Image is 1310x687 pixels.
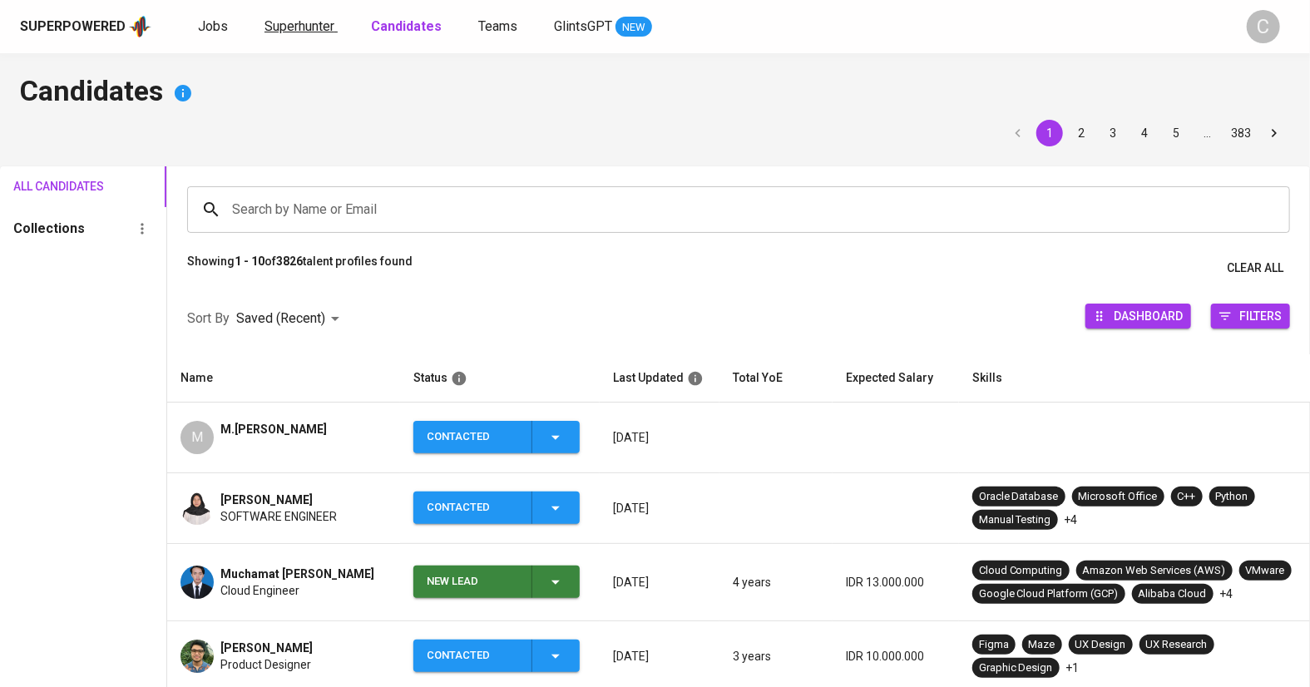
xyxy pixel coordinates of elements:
button: Go to page 2 [1068,120,1095,146]
span: Clear All [1227,258,1283,279]
div: Amazon Web Services (AWS) [1083,563,1226,579]
div: M [180,421,214,454]
th: Expected Salary [833,354,959,403]
div: New Lead [427,566,518,598]
div: Maze [1029,637,1055,653]
th: Total YoE [719,354,833,403]
div: UX Research [1146,637,1208,653]
button: Go to page 383 [1226,120,1256,146]
div: C [1247,10,1280,43]
span: Cloud Engineer [220,582,299,599]
a: Jobs [198,17,231,37]
p: IDR 10.000.000 [846,648,946,665]
div: Alibaba Cloud [1139,586,1207,602]
p: [DATE] [613,500,706,516]
b: Candidates [371,18,442,34]
p: [DATE] [613,648,706,665]
img: e7fd73432ea5584d038da17f2a317242.jpg [180,566,214,599]
div: Python [1216,489,1248,505]
p: +4 [1065,512,1078,528]
span: [PERSON_NAME] [220,492,313,508]
button: Dashboard [1085,304,1191,329]
p: Sort By [187,309,230,329]
span: GlintsGPT [554,18,612,34]
p: Showing of talent profiles found [187,253,413,284]
p: 4 years [733,574,819,591]
span: M.[PERSON_NAME] [220,421,327,437]
img: 60c64f1c17190fd6801519aa627ea111.jpg [180,640,214,673]
th: Name [167,354,400,403]
h6: Collections [13,217,85,240]
p: [DATE] [613,429,706,446]
span: All Candidates [13,176,80,197]
div: Cloud Computing [979,563,1063,579]
div: Manual Testing [979,512,1051,528]
button: New Lead [413,566,580,598]
span: [PERSON_NAME] [220,640,313,656]
button: page 1 [1036,120,1063,146]
div: … [1194,125,1221,141]
p: +1 [1066,660,1080,676]
p: +4 [1220,586,1233,602]
span: Muchamat [PERSON_NAME] [220,566,374,582]
div: Superpowered [20,17,126,37]
div: VMware [1246,563,1285,579]
button: Go to page 3 [1100,120,1126,146]
p: 3 years [733,648,819,665]
a: Teams [478,17,521,37]
span: Superhunter [264,18,334,34]
div: Saved (Recent) [236,304,345,334]
span: Dashboard [1114,304,1183,327]
div: Contacted [427,492,518,524]
button: Go to next page [1261,120,1288,146]
span: Jobs [198,18,228,34]
span: NEW [615,19,652,36]
th: Status [400,354,600,403]
button: Contacted [413,421,580,453]
a: Superpoweredapp logo [20,14,151,39]
button: Go to page 5 [1163,120,1189,146]
span: SOFTWARE ENGINEER [220,508,337,525]
b: 3826 [276,255,303,268]
div: UX Design [1075,637,1126,653]
div: Figma [979,637,1009,653]
div: Contacted [427,421,518,453]
button: Clear All [1220,253,1290,284]
span: Product Designer [220,656,311,673]
th: Last Updated [600,354,719,403]
img: app logo [129,14,151,39]
p: IDR 13.000.000 [846,574,946,591]
a: Superhunter [264,17,338,37]
div: Google Cloud Platform (GCP) [979,586,1119,602]
div: Microsoft Office [1079,489,1158,505]
img: 8c676729b09744086c57122dec807d2d.jpg [180,492,214,525]
div: C++ [1178,489,1196,505]
div: Oracle Database [979,489,1059,505]
a: GlintsGPT NEW [554,17,652,37]
a: Candidates [371,17,445,37]
span: Filters [1239,304,1282,327]
div: Contacted [427,640,518,672]
span: Teams [478,18,517,34]
button: Filters [1211,304,1290,329]
b: 1 - 10 [235,255,264,268]
nav: pagination navigation [1002,120,1290,146]
div: Graphic Design [979,660,1053,676]
button: Go to page 4 [1131,120,1158,146]
button: Contacted [413,640,580,672]
p: Saved (Recent) [236,309,325,329]
h4: Candidates [20,73,1290,113]
button: Contacted [413,492,580,524]
p: [DATE] [613,574,706,591]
